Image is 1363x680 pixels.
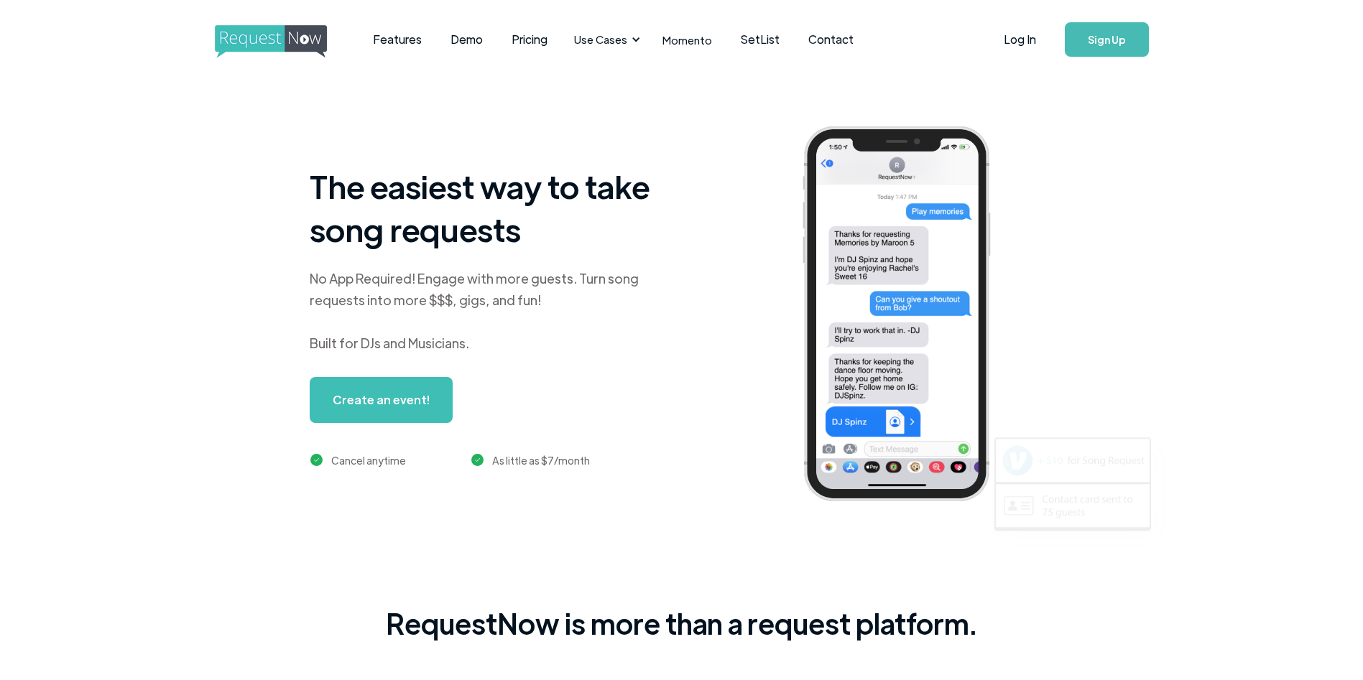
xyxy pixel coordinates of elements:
[574,32,627,47] div: Use Cases
[497,17,562,62] a: Pricing
[310,164,669,251] h1: The easiest way to take song requests
[471,454,484,466] img: green checkmark
[794,17,868,62] a: Contact
[996,439,1150,483] img: venmo screenshot
[565,17,644,62] div: Use Cases
[310,454,323,466] img: green checkmark
[310,268,669,354] div: No App Required! Engage with more guests. Turn song requests into more $$$, gigs, and fun! Built ...
[436,17,497,62] a: Demo
[1065,22,1149,57] a: Sign Up
[786,116,1029,516] img: iphone screenshot
[648,19,726,61] a: Momento
[215,25,323,54] a: home
[996,485,1150,528] img: contact card example
[331,452,406,469] div: Cancel anytime
[359,17,436,62] a: Features
[492,452,590,469] div: As little as $7/month
[310,377,453,423] a: Create an event!
[726,17,794,62] a: SetList
[989,14,1050,65] a: Log In
[215,25,354,58] img: requestnow logo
